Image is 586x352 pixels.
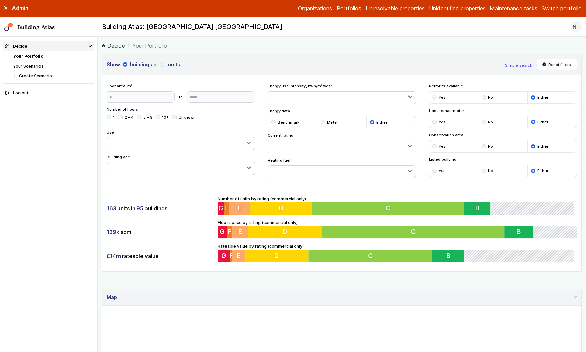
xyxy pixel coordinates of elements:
[107,202,213,215] div: units in buildings
[102,42,125,50] a: Decide
[238,228,242,236] span: E
[490,4,537,12] a: Maintenance tasks
[218,219,577,239] div: Floor space by rating (commercial only)
[107,130,255,150] div: Use
[218,226,227,238] button: G
[387,204,392,212] span: C
[429,4,486,12] a: Unidentified properties
[107,91,255,103] form: to
[224,202,229,215] button: F
[3,88,94,98] button: Log out
[505,62,532,68] button: Simple search
[232,226,248,238] button: E
[298,4,332,12] a: Organizations
[107,83,255,102] div: Floor area, m²
[268,83,416,104] div: Energy use intensity, kWh/m²/year
[448,252,452,260] span: B
[571,21,582,32] button: NT
[313,202,467,215] button: C
[366,4,425,12] a: Unresolvable properties
[237,252,241,260] span: E
[337,4,361,12] a: Portfolios
[268,108,416,129] div: Energy data
[107,250,213,262] div: rateable value
[429,132,577,138] span: Conservation area
[268,158,416,178] div: Heating fuel
[218,202,224,215] button: G
[11,71,94,81] button: Create Scenario
[230,252,234,260] span: F
[238,204,242,212] span: E
[107,154,255,175] div: Building age
[537,59,577,70] button: Reset filters
[3,41,94,51] summary: Decide
[232,250,246,262] button: E
[4,23,13,31] img: main-0bbd2752.svg
[13,64,44,69] a: Your Scenarios
[478,204,482,212] span: B
[429,157,577,162] span: Listed building
[283,228,287,236] span: D
[230,250,232,262] button: F
[107,61,501,68] h3: Show
[218,196,577,215] div: Number of units by rating (commercial only)
[13,54,43,59] a: Your Portfolio
[467,202,493,215] button: B
[218,250,230,262] button: G
[429,83,577,89] span: Retrofits available
[309,250,434,262] button: C
[218,204,223,212] span: G
[107,205,116,212] span: 163
[572,23,580,31] span: NT
[107,226,213,238] div: sqm
[132,42,167,50] span: Your Portfolio
[102,289,581,306] summary: Map
[370,252,374,260] span: C
[279,204,284,212] span: D
[227,226,232,238] button: F
[218,243,577,262] div: Rateable value by rating (commercial only)
[136,205,143,212] span: 95
[228,228,231,236] span: F
[246,250,309,262] button: D
[517,228,521,236] span: B
[434,250,466,262] button: B
[221,252,226,260] span: G
[107,252,121,260] span: £14m
[248,226,322,238] button: D
[107,228,119,236] span: 139k
[107,107,255,125] div: Number of floors
[102,23,282,31] h2: Building Atlas: [GEOGRAPHIC_DATA] [GEOGRAPHIC_DATA]
[251,202,313,215] button: D
[5,43,27,49] div: Decide
[275,252,280,260] span: D
[268,133,416,153] div: Current rating
[411,228,416,236] span: C
[224,204,228,212] span: F
[322,226,504,238] button: C
[220,228,225,236] span: G
[229,202,250,215] button: E
[429,108,577,114] span: Has a smart meter
[542,4,582,12] button: Switch portfolio
[505,226,533,238] button: B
